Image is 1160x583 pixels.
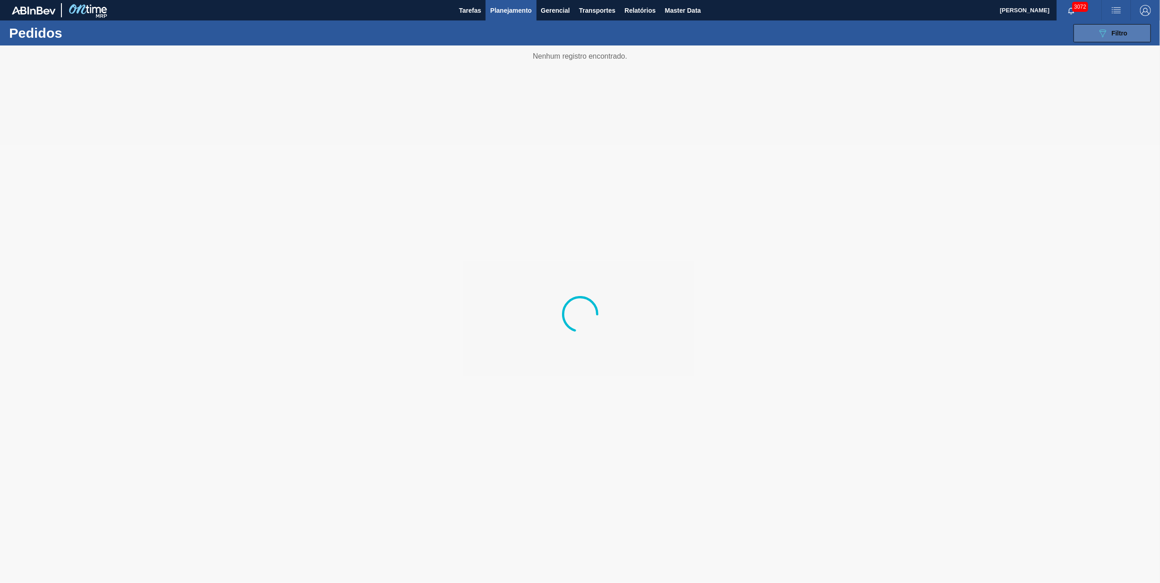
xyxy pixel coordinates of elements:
[1111,5,1122,16] img: userActions
[541,5,570,16] span: Gerencial
[665,5,701,16] span: Master Data
[490,5,532,16] span: Planejamento
[459,5,481,16] span: Tarefas
[1112,30,1128,37] span: Filtro
[1140,5,1151,16] img: Logout
[1074,24,1151,42] button: Filtro
[9,28,151,38] h1: Pedidos
[1057,4,1086,17] button: Notificações
[12,6,56,15] img: TNhmsLtSVTkK8tSr43FrP2fwEKptu5GPRR3wAAAABJRU5ErkJggg==
[1072,2,1088,12] span: 3072
[579,5,615,16] span: Transportes
[624,5,655,16] span: Relatórios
